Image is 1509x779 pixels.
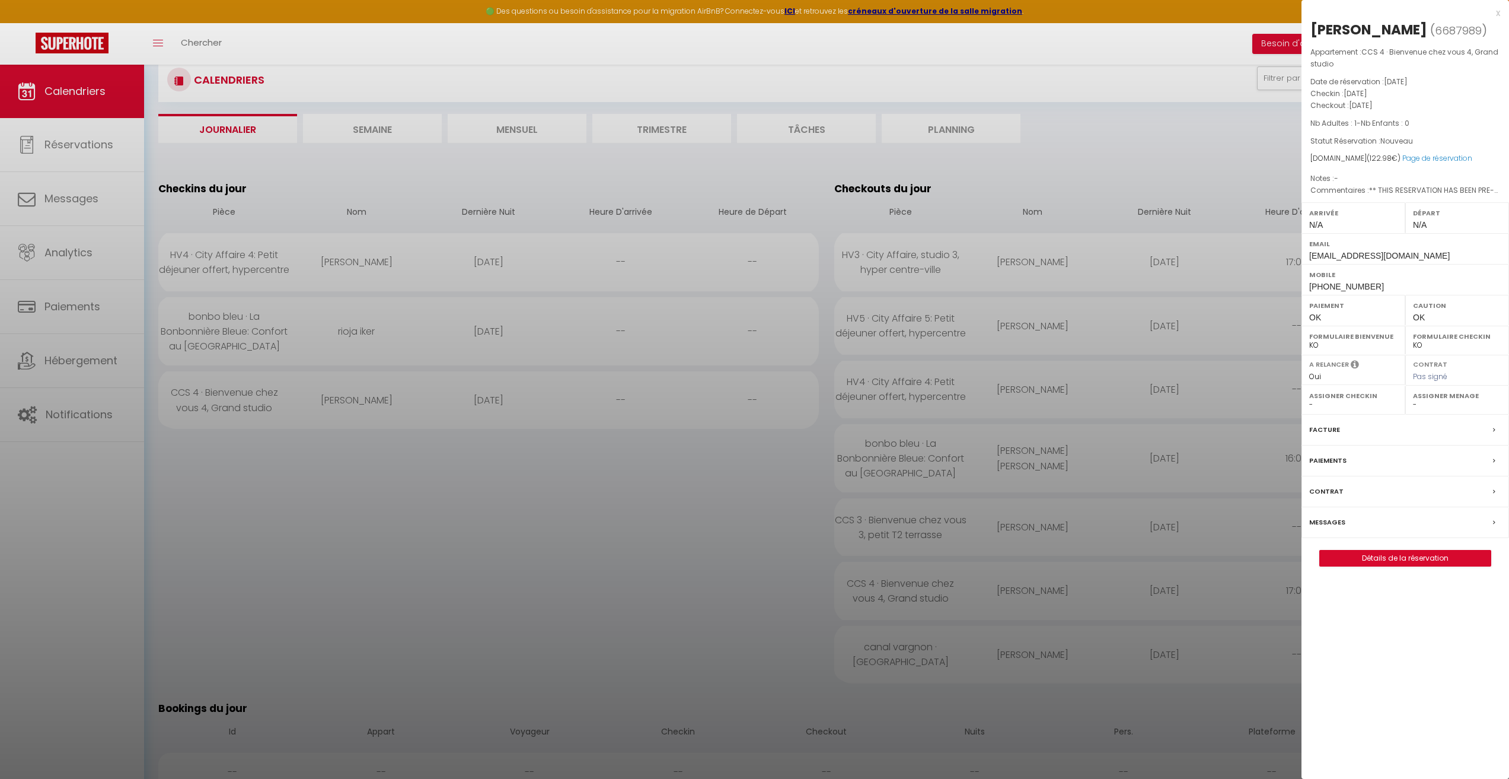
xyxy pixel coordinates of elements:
[1344,88,1367,98] span: [DATE]
[1310,153,1500,164] div: [DOMAIN_NAME]
[1413,207,1501,219] label: Départ
[1367,153,1400,163] span: ( €)
[1309,313,1321,322] span: OK
[1361,118,1409,128] span: Nb Enfants : 0
[1402,153,1472,163] a: Page de réservation
[1309,220,1323,230] span: N/A
[1310,173,1500,185] p: Notes :
[1380,136,1413,146] span: Nouveau
[1351,360,1359,373] i: Sélectionner OUI si vous souhaiter envoyer les séquences de messages post-checkout
[1309,485,1344,498] label: Contrat
[1310,88,1500,100] p: Checkin :
[1435,23,1482,38] span: 6687989
[1309,207,1398,219] label: Arrivée
[1310,118,1357,128] span: Nb Adultes : 1
[1309,360,1349,370] label: A relancer
[1319,550,1491,567] button: Détails de la réservation
[1413,371,1447,381] span: Pas signé
[1413,360,1447,367] label: Contrat
[1413,300,1501,311] label: Caution
[1310,47,1498,69] span: CCS 4 · Bienvenue chez vous 4, Grand studio
[1309,454,1347,467] label: Paiements
[1309,300,1398,311] label: Paiement
[1413,220,1427,230] span: N/A
[1309,424,1340,436] label: Facture
[1334,173,1338,183] span: -
[1309,269,1501,281] label: Mobile
[1310,135,1500,147] p: Statut Réservation :
[1413,313,1425,322] span: OK
[1301,6,1500,20] div: x
[1310,76,1500,88] p: Date de réservation :
[1310,117,1500,129] p: -
[1309,330,1398,342] label: Formulaire Bienvenue
[1309,238,1501,250] label: Email
[1310,100,1500,112] p: Checkout :
[1349,100,1373,110] span: [DATE]
[1384,77,1408,87] span: [DATE]
[1310,185,1500,196] p: Commentaires :
[1413,330,1501,342] label: Formulaire Checkin
[1370,153,1392,163] span: 122.98
[1309,282,1384,291] span: [PHONE_NUMBER]
[1413,390,1501,402] label: Assigner Menage
[1320,551,1491,566] a: Détails de la réservation
[1309,390,1398,402] label: Assigner Checkin
[1309,251,1450,260] span: [EMAIL_ADDRESS][DOMAIN_NAME]
[1430,22,1487,39] span: ( )
[1309,516,1345,529] label: Messages
[9,5,45,40] button: Ouvrir le widget de chat LiveChat
[1310,20,1427,39] div: [PERSON_NAME]
[1310,46,1500,70] p: Appartement :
